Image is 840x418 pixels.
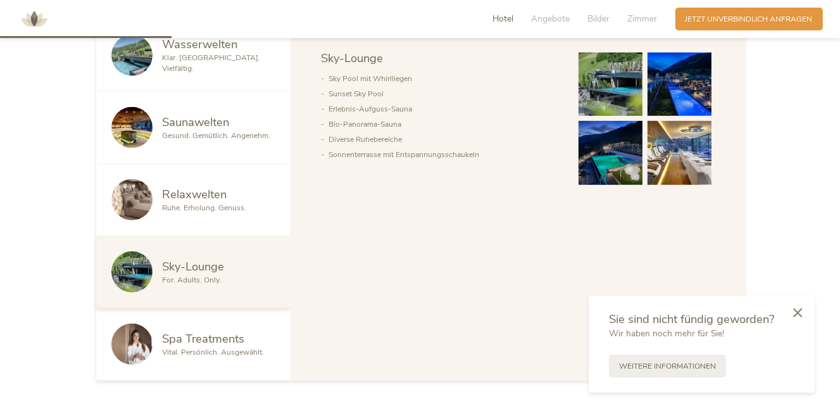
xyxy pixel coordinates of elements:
[493,13,514,25] span: Hotel
[619,361,716,372] span: Weitere Informationen
[163,258,225,274] span: Sky-Lounge
[163,53,261,73] span: Klar. [GEOGRAPHIC_DATA]. Vielfältig.
[609,355,726,377] a: Weitere Informationen
[163,186,227,202] span: Relaxwelten
[329,132,559,147] li: Diverse Ruhebereiche
[163,203,247,213] span: Ruhe. Erholung. Genuss.
[163,114,230,130] span: Saunawelten
[15,15,53,22] a: AMONTI & LUNARIS Wellnessresort
[163,275,222,285] span: For. Adults. Only.
[163,331,245,346] span: Spa Treatments
[163,347,265,357] span: Vital. Persönlich. Ausgewählt.
[163,130,271,141] span: Gesund. Gemütlich. Angenehm.
[609,311,774,327] span: Sie sind nicht fündig geworden?
[329,71,559,86] li: Sky Pool mit Whirlliegen
[686,14,813,25] span: Jetzt unverbindlich anfragen
[532,13,570,25] span: Angebote
[329,101,559,117] li: Erlebnis-Aufguss-Sauna
[609,327,724,339] span: Wir haben noch mehr für Sie!
[628,13,658,25] span: Zimmer
[329,147,559,162] li: Sonnenterrasse mit Entspannungsschaukeln
[329,117,559,132] li: Bio-Panorama-Sauna
[329,86,559,101] li: Sunset Sky Pool
[163,36,238,52] span: Wasserwelten
[321,50,383,66] span: Sky-Lounge
[588,13,610,25] span: Bilder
